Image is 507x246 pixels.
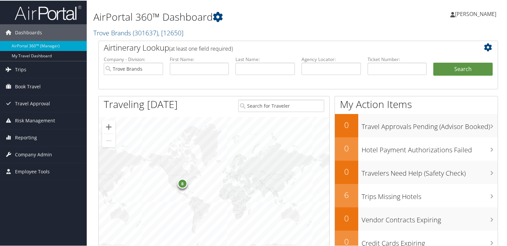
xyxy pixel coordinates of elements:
[104,41,459,53] h2: Airtinerary Lookup
[15,78,41,94] span: Book Travel
[15,163,50,179] span: Employee Tools
[335,189,358,200] h2: 6
[335,183,498,207] a: 6Trips Missing Hotels
[93,28,183,37] a: Trove Brands
[335,160,498,183] a: 0Travelers Need Help (Safety Check)
[169,44,233,52] span: (at least one field required)
[455,10,496,17] span: [PERSON_NAME]
[177,178,187,188] div: 8
[450,3,503,23] a: [PERSON_NAME]
[433,62,493,75] button: Search
[102,133,115,147] button: Zoom out
[15,95,50,111] span: Travel Approval
[158,28,183,37] span: , [ 12650 ]
[104,55,163,62] label: Company - Division:
[335,97,498,111] h1: My Action Items
[362,118,498,131] h3: Travel Approvals Pending (Advisor Booked)
[170,55,229,62] label: First Name:
[335,113,498,137] a: 0Travel Approvals Pending (Advisor Booked)
[368,55,427,62] label: Ticket Number:
[238,99,324,111] input: Search for Traveler
[93,9,367,23] h1: AirPortal 360™ Dashboard
[362,188,498,201] h3: Trips Missing Hotels
[335,165,358,177] h2: 0
[15,129,37,145] span: Reporting
[15,146,52,162] span: Company Admin
[104,97,178,111] h1: Traveling [DATE]
[235,55,295,62] label: Last Name:
[133,28,158,37] span: ( 301637 )
[362,211,498,224] h3: Vendor Contracts Expiring
[15,4,81,20] img: airportal-logo.png
[335,137,498,160] a: 0Hotel Payment Authorizations Failed
[15,61,26,77] span: Trips
[15,112,55,128] span: Risk Management
[335,142,358,153] h2: 0
[302,55,361,62] label: Agency Locator:
[362,165,498,177] h3: Travelers Need Help (Safety Check)
[102,120,115,133] button: Zoom in
[335,212,358,223] h2: 0
[15,24,42,40] span: Dashboards
[335,119,358,130] h2: 0
[335,207,498,230] a: 0Vendor Contracts Expiring
[362,141,498,154] h3: Hotel Payment Authorizations Failed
